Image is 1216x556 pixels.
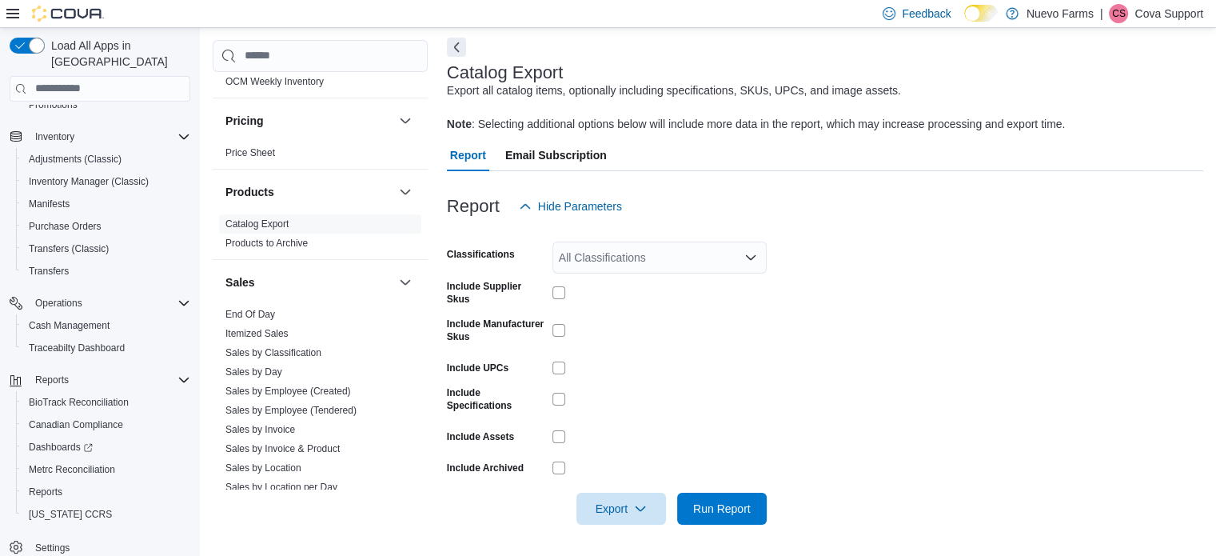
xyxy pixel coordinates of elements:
[964,5,998,22] input: Dark Mode
[225,274,255,290] h3: Sales
[447,462,524,474] label: Include Archived
[29,463,115,476] span: Metrc Reconciliation
[16,337,197,359] button: Traceabilty Dashboard
[22,150,190,169] span: Adjustments (Classic)
[447,197,500,216] h3: Report
[35,542,70,554] span: Settings
[447,430,514,443] label: Include Assets
[29,418,123,431] span: Canadian Compliance
[16,260,197,282] button: Transfers
[22,415,190,434] span: Canadian Compliance
[225,218,289,230] span: Catalog Export
[35,374,69,386] span: Reports
[22,239,115,258] a: Transfers (Classic)
[225,184,393,200] button: Products
[225,366,282,378] a: Sales by Day
[1134,4,1203,23] p: Cova Support
[16,148,197,170] button: Adjustments (Classic)
[16,391,197,414] button: BioTrack Reconciliation
[22,393,135,412] a: BioTrack Reconciliation
[225,328,289,339] a: Itemized Sales
[396,182,415,202] button: Products
[22,393,190,412] span: BioTrack Reconciliation
[447,362,508,374] label: Include UPCs
[45,38,190,70] span: Load All Apps in [GEOGRAPHIC_DATA]
[538,198,622,214] span: Hide Parameters
[29,127,81,146] button: Inventory
[29,98,78,111] span: Promotions
[225,75,324,88] span: OCM Weekly Inventory
[225,481,337,494] span: Sales by Location per Day
[447,248,515,261] label: Classifications
[396,111,415,130] button: Pricing
[16,215,197,238] button: Purchase Orders
[225,218,289,230] a: Catalog Export
[3,369,197,391] button: Reports
[16,314,197,337] button: Cash Management
[450,139,486,171] span: Report
[225,423,295,436] span: Sales by Invoice
[29,175,149,188] span: Inventory Manager (Classic)
[22,316,190,335] span: Cash Management
[22,338,190,358] span: Traceabilty Dashboard
[586,493,656,525] span: Export
[744,251,757,264] button: Open list of options
[16,481,197,503] button: Reports
[29,294,89,313] button: Operations
[22,172,190,191] span: Inventory Manager (Classic)
[576,493,666,525] button: Export
[1109,4,1128,23] div: Cova Support
[447,318,546,343] label: Include Manufacturer Skus
[22,438,99,457] a: Dashboards
[16,414,197,436] button: Canadian Compliance
[396,273,415,292] button: Sales
[225,147,275,158] a: Price Sheet
[225,238,308,249] a: Products to Archive
[22,95,190,114] span: Promotions
[225,113,393,129] button: Pricing
[22,194,76,214] a: Manifests
[902,6,951,22] span: Feedback
[225,424,295,435] a: Sales by Invoice
[29,294,190,313] span: Operations
[29,265,69,278] span: Transfers
[22,316,116,335] a: Cash Management
[447,386,546,412] label: Include Specifications
[225,385,351,398] span: Sales by Employee (Created)
[225,309,275,320] a: End Of Day
[225,443,340,454] a: Sales by Invoice & Product
[447,38,466,57] button: Next
[16,238,197,260] button: Transfers (Classic)
[29,486,62,498] span: Reports
[22,505,190,524] span: Washington CCRS
[693,501,751,517] span: Run Report
[22,460,190,479] span: Metrc Reconciliation
[225,146,275,159] span: Price Sheet
[29,396,129,409] span: BioTrack Reconciliation
[22,262,75,281] a: Transfers
[677,493,767,525] button: Run Report
[505,139,607,171] span: Email Subscription
[213,214,428,259] div: Products
[1027,4,1094,23] p: Nuevo Farms
[29,319,110,332] span: Cash Management
[29,342,125,354] span: Traceabilty Dashboard
[16,436,197,458] a: Dashboards
[225,308,275,321] span: End Of Day
[16,170,197,193] button: Inventory Manager (Classic)
[22,505,118,524] a: [US_STATE] CCRS
[29,242,109,255] span: Transfers (Classic)
[225,113,263,129] h3: Pricing
[16,503,197,526] button: [US_STATE] CCRS
[29,441,93,454] span: Dashboards
[35,297,82,310] span: Operations
[225,386,351,397] a: Sales by Employee (Created)
[22,95,84,114] a: Promotions
[213,143,428,169] div: Pricing
[225,462,301,474] a: Sales by Location
[16,458,197,481] button: Metrc Reconciliation
[22,150,128,169] a: Adjustments (Classic)
[447,82,1066,133] div: Export all catalog items, optionally including specifications, SKUs, UPCs, and image assets. : Se...
[225,482,337,493] a: Sales by Location per Day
